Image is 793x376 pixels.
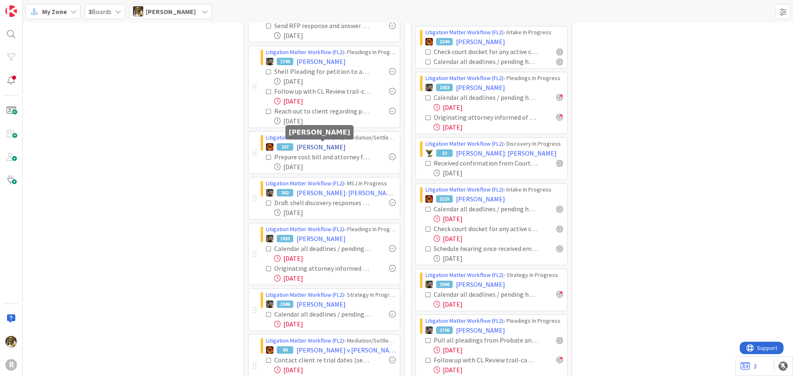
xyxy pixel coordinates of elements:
[277,235,293,242] div: 1933
[425,38,433,45] img: TR
[297,345,396,355] span: [PERSON_NAME] v [PERSON_NAME]
[5,359,17,371] div: R
[434,234,563,244] div: [DATE]
[297,142,346,152] span: [PERSON_NAME]
[266,300,273,308] img: MW
[274,21,371,31] div: Send RFP response and answer from Def to client
[297,188,396,198] span: [PERSON_NAME]: [PERSON_NAME] Abuse Claim
[425,74,503,82] a: Litigation Matter Workflow (FL2)
[425,84,433,91] img: MW
[434,289,538,299] div: Calendar all deadlines / pending hearings / etc. Update "Next Deadline" field on this card
[274,273,396,283] div: [DATE]
[434,168,563,178] div: [DATE]
[456,37,505,47] span: [PERSON_NAME]
[146,7,196,17] span: [PERSON_NAME]
[274,365,396,375] div: [DATE]
[434,47,538,57] div: Check court docket for any active cases: Pull all existing documents and put in case pleading fol...
[88,7,92,16] b: 3
[5,336,17,348] img: DG
[456,279,505,289] span: [PERSON_NAME]
[274,162,396,172] div: [DATE]
[88,7,112,17] span: Boards
[456,148,557,158] span: [PERSON_NAME]: [PERSON_NAME]
[434,92,538,102] div: Calendar all deadlines / pending hearings / etc. Update "Next Deadline" field on this card
[274,208,396,218] div: [DATE]
[425,186,503,193] a: Litigation Matter Workflow (FL2)
[277,300,293,308] div: 1946
[425,326,433,334] img: MW
[289,128,350,136] h5: [PERSON_NAME]
[266,48,344,56] a: Litigation Matter Workflow (FL2)
[274,319,396,329] div: [DATE]
[425,149,433,157] img: NC
[425,74,563,83] div: › Pleadings In Progress
[266,58,273,65] img: MW
[425,271,563,279] div: › Strategy In Progress
[425,140,563,148] div: › Discovery In Progress
[436,84,453,91] div: 1933
[434,299,563,309] div: [DATE]
[274,76,396,86] div: [DATE]
[266,189,273,196] img: MW
[434,102,563,112] div: [DATE]
[434,204,538,214] div: Calendar all deadlines / pending hearings / etc. Update "Next Deadline" field on this card
[266,134,344,141] a: Litigation Matter Workflow (FL2)
[277,58,293,65] div: 1796
[425,140,503,147] a: Litigation Matter Workflow (FL2)
[434,345,563,355] div: [DATE]
[434,365,563,375] div: [DATE]
[266,291,396,299] div: › Strategy In Progress
[266,179,396,188] div: › MSJ In Progress
[434,122,563,132] div: [DATE]
[266,180,344,187] a: Litigation Matter Workflow (FL2)
[425,317,503,324] a: Litigation Matter Workflow (FL2)
[425,281,433,288] img: MW
[266,225,344,233] a: Litigation Matter Workflow (FL2)
[297,57,346,66] span: [PERSON_NAME]
[274,253,396,263] div: [DATE]
[274,106,371,116] div: Reach out to client regarding psych records
[274,198,371,208] div: Draft shell discovery responses (check dropbox for docs)
[456,83,505,92] span: [PERSON_NAME]
[456,325,505,335] span: [PERSON_NAME]
[277,189,293,196] div: 362
[274,244,371,253] div: Calendar all deadlines / pending hearings / etc. Update "Next Deadline" field on this card
[266,235,273,242] img: MW
[425,28,563,37] div: › Intake In Progress
[456,194,505,204] span: [PERSON_NAME]
[434,244,538,253] div: Schedule hearing once received email from [PERSON_NAME]
[266,336,396,345] div: › Mediation/Settlement in Progress
[436,195,453,203] div: 2225
[17,1,38,11] span: Support
[425,185,563,194] div: › Intake In Progress
[5,5,17,17] img: Visit kanbanzone.com
[741,361,757,371] a: 3
[425,195,433,203] img: TR
[266,225,396,234] div: › Pleadings In Progress
[297,234,346,244] span: [PERSON_NAME]
[133,6,143,17] img: DG
[425,317,563,325] div: › Pleadings In Progress
[434,335,538,345] div: Pull all pleadings from Probate and Contempt matters. Provide Contempt orders to [PERSON_NAME].
[266,337,344,344] a: Litigation Matter Workflow (FL2)
[434,214,563,224] div: [DATE]
[297,299,346,309] span: [PERSON_NAME]
[434,253,563,263] div: [DATE]
[277,143,293,151] div: 107
[436,281,453,288] div: 1946
[274,116,396,126] div: [DATE]
[436,38,453,45] div: 2249
[425,271,503,279] a: Litigation Matter Workflow (FL2)
[434,158,538,168] div: Received confirmation from Court Reporter
[434,112,538,122] div: Originating attorney informed of client documents
[274,355,371,365] div: Contact client re trial dates (see 8/11 email).
[266,133,396,142] div: › Mediation/Settlement in Progress
[274,31,396,40] div: [DATE]
[274,96,396,106] div: [DATE]
[274,309,371,319] div: Calendar all deadlines / pending hearings / etc. Update "Next Deadline" field on this card
[274,66,371,76] div: Shell Pleading for petition to approve of distribution - created by paralegal
[274,86,371,96] div: Follow up with CL Review trail-cam footage for evidence of harassment
[266,48,396,57] div: › Pleadings In Progress
[434,224,538,234] div: Check court docket for any active cases: Pull all existing documents and put in case pleading fol...
[42,7,67,17] span: My Zone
